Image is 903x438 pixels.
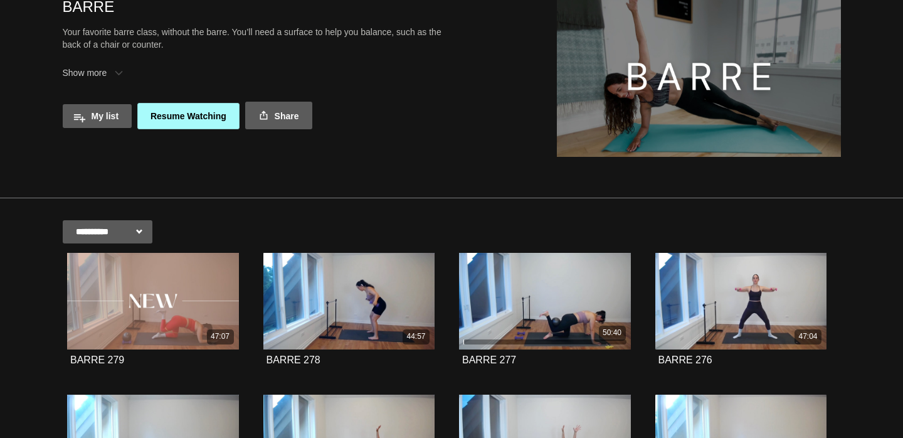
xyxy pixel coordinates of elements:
[245,102,312,129] a: Share
[658,355,712,365] strong: BARRE 276
[655,253,827,350] a: BARRE 276 47:04
[137,103,240,129] a: Resume Watching
[459,253,631,350] a: BARRE 277 50:40
[63,26,447,51] p: Your favorite barre class, without the barre. You’ll need a surface to help you balance, such as ...
[658,355,712,365] a: BARRE 276
[267,355,320,365] strong: BARRE 278
[263,253,435,350] a: BARRE 278 44:57
[70,355,124,365] strong: BARRE 279
[795,329,821,344] div: 47:04
[403,329,430,344] div: 44:57
[67,253,239,350] a: BARRE 279 47:07
[462,355,516,365] a: BARRE 277
[267,355,320,365] a: BARRE 278
[63,104,132,128] button: My list
[462,355,516,365] strong: BARRE 277
[599,326,626,340] div: 50:40
[207,329,234,344] div: 47:07
[63,67,107,80] span: Show more
[70,355,124,365] a: BARRE 279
